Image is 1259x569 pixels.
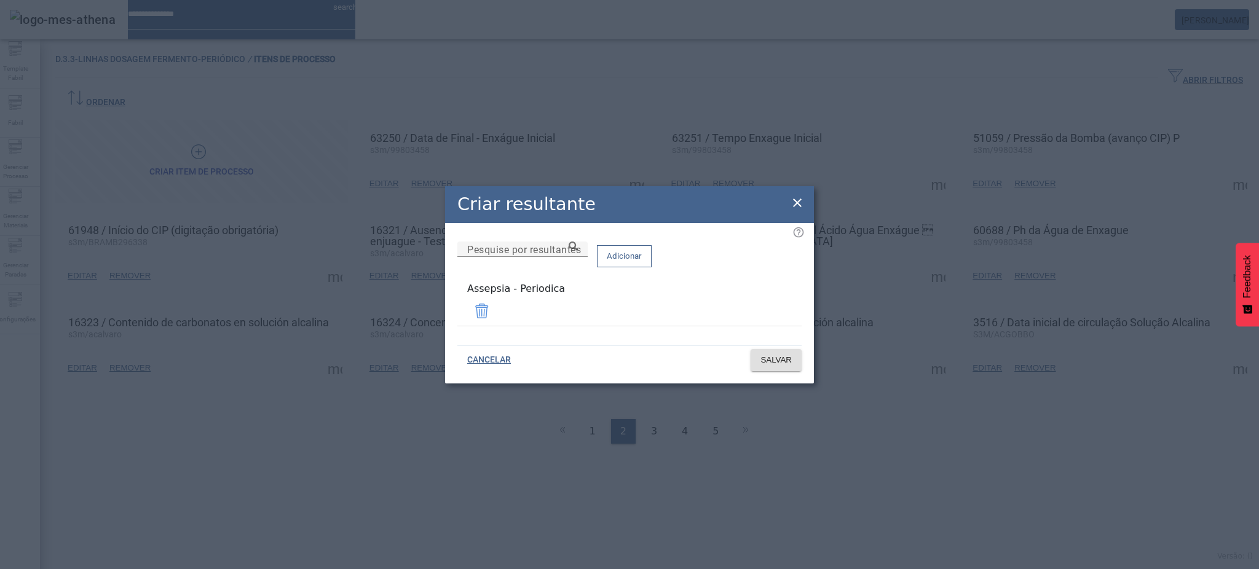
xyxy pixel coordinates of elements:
[467,354,511,366] span: CANCELAR
[751,349,802,371] button: SALVAR
[457,349,521,371] button: CANCELAR
[457,191,596,218] h2: Criar resultante
[467,243,581,255] mat-label: Pesquise por resultantes
[760,354,792,366] span: SALVAR
[597,245,652,267] button: Adicionar
[1242,255,1253,298] span: Feedback
[467,281,792,296] div: Assepsia - Periodica
[467,242,578,257] input: Number
[1236,243,1259,326] button: Feedback - Mostrar pesquisa
[607,250,642,262] span: Adicionar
